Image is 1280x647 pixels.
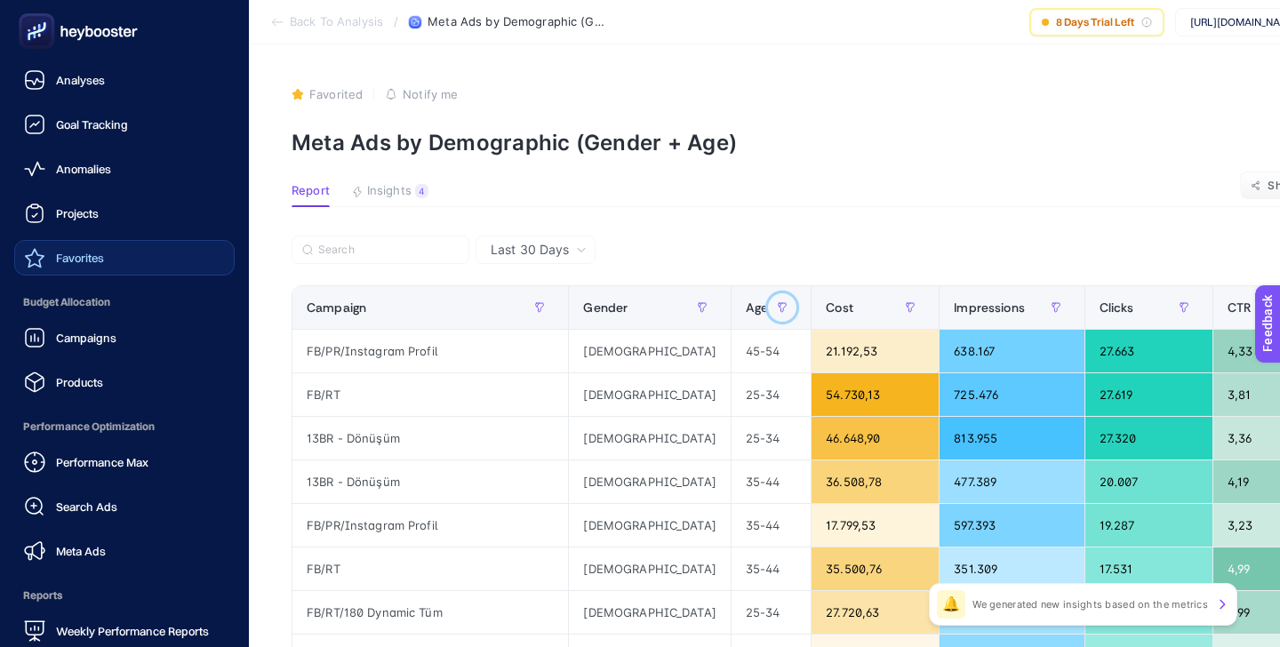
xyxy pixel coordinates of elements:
[1085,417,1212,459] div: 27.320
[972,597,1208,611] p: We generated new insights based on the metrics
[940,460,1084,503] div: 477.389
[292,87,363,101] button: Favorited
[56,455,148,469] span: Performance Max
[732,591,811,634] div: 25-34
[14,409,235,444] span: Performance Optimization
[937,590,965,619] div: 🔔
[292,591,568,634] div: FB/RT/180 Dynamic Tüm
[14,578,235,613] span: Reports
[491,241,569,259] span: Last 30 Days
[14,444,235,480] a: Performance Max
[292,330,568,372] div: FB/PR/Instagram Profil
[14,489,235,524] a: Search Ads
[1085,547,1212,590] div: 17.531
[290,15,383,29] span: Back To Analysis
[14,62,235,98] a: Analyses
[14,533,235,569] a: Meta Ads
[954,300,1025,315] span: Impressions
[940,330,1084,372] div: 638.167
[415,184,428,198] div: 4
[940,373,1084,416] div: 725.476
[292,184,330,198] span: Report
[569,373,730,416] div: [DEMOGRAPHIC_DATA]
[812,417,939,459] div: 46.648,90
[14,107,235,142] a: Goal Tracking
[56,162,111,176] span: Anomalies
[826,300,853,315] span: Cost
[56,499,117,514] span: Search Ads
[292,547,568,590] div: FB/RT
[812,460,939,503] div: 36.508,78
[14,284,235,320] span: Budget Allocation
[746,300,768,315] span: Age
[56,544,106,558] span: Meta Ads
[14,151,235,187] a: Anomalies
[56,624,209,638] span: Weekly Performance Reports
[307,300,366,315] span: Campaign
[1085,504,1212,547] div: 19.287
[940,547,1084,590] div: 351.309
[732,547,811,590] div: 35-44
[583,300,628,315] span: Gender
[56,73,105,87] span: Analyses
[732,373,811,416] div: 25-34
[812,591,939,634] div: 27.720,63
[14,320,235,355] a: Campaigns
[309,87,363,101] span: Favorited
[1100,300,1134,315] span: Clicks
[569,330,730,372] div: [DEMOGRAPHIC_DATA]
[292,417,568,459] div: 13BR - Dönüşüm
[569,591,730,634] div: [DEMOGRAPHIC_DATA]
[1228,300,1251,315] span: CTR
[940,504,1084,547] div: 597.393
[1056,15,1134,29] span: 8 Days Trial Left
[403,87,458,101] span: Notify me
[14,196,235,231] a: Projects
[292,504,568,547] div: FB/PR/Instagram Profil
[318,244,459,257] input: Search
[732,330,811,372] div: 45-54
[812,330,939,372] div: 21.192,53
[732,504,811,547] div: 35-44
[56,331,116,345] span: Campaigns
[569,547,730,590] div: [DEMOGRAPHIC_DATA]
[812,504,939,547] div: 17.799,53
[732,460,811,503] div: 35-44
[14,240,235,276] a: Favorites
[732,417,811,459] div: 25-34
[1085,460,1212,503] div: 20.007
[367,184,412,198] span: Insights
[56,206,99,220] span: Projects
[1085,330,1212,372] div: 27.663
[1085,373,1212,416] div: 27.619
[292,460,568,503] div: 13BR - Dönüşüm
[569,417,730,459] div: [DEMOGRAPHIC_DATA]
[292,373,568,416] div: FB/RT
[56,375,103,389] span: Products
[812,373,939,416] div: 54.730,13
[569,504,730,547] div: [DEMOGRAPHIC_DATA]
[385,87,458,101] button: Notify me
[812,547,939,590] div: 35.500,76
[428,15,605,29] span: Meta Ads by Demographic (Gender + Age)
[394,14,398,28] span: /
[56,117,128,132] span: Goal Tracking
[56,251,104,265] span: Favorites
[11,5,68,20] span: Feedback
[569,460,730,503] div: [DEMOGRAPHIC_DATA]
[14,364,235,400] a: Products
[940,417,1084,459] div: 813.955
